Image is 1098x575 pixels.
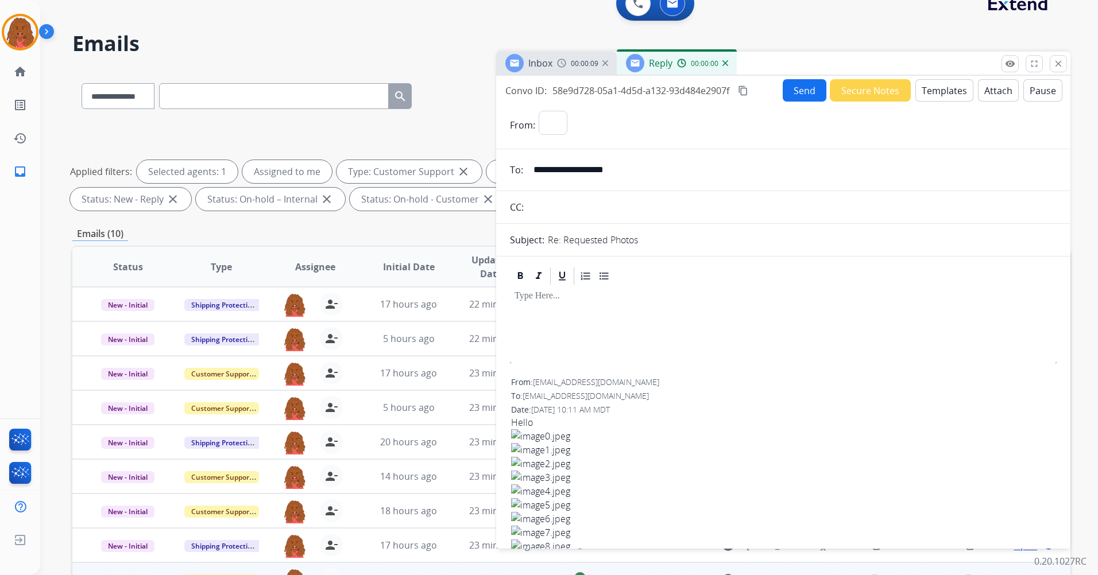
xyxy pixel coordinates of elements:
[324,401,338,414] mat-icon: person_remove
[283,293,306,317] img: agent-avatar
[101,437,154,449] span: New - Initial
[511,526,1056,539] img: image7.jpeg
[783,79,826,102] button: Send
[1029,59,1039,69] mat-icon: fullscreen
[380,436,437,448] span: 20 hours ago
[511,512,1056,526] img: image6.jpeg
[324,469,338,483] mat-icon: person_remove
[4,16,36,48] img: avatar
[1023,79,1062,102] button: Pause
[738,86,748,96] mat-icon: content_copy
[915,79,973,102] button: Templates
[457,165,470,178] mat-icon: close
[469,436,536,448] span: 23 minutes ago
[548,233,638,247] p: Re: Requested Photos
[380,298,437,310] span: 17 hours ago
[469,332,536,345] span: 22 minutes ago
[533,376,659,387] span: [EMAIL_ADDRESS][DOMAIN_NAME]
[324,332,338,345] mat-icon: person_remove
[510,163,523,177] p: To:
[469,298,536,310] span: 22 minutes ago
[469,401,536,414] span: 23 minutes ago
[70,188,191,211] div: Status: New - Reply
[72,227,128,241] p: Emails (10)
[113,260,143,274] span: Status
[184,368,259,380] span: Customer Support
[523,390,649,401] span: [EMAIL_ADDRESS][DOMAIN_NAME]
[184,506,259,518] span: Customer Support
[184,402,259,414] span: Customer Support
[137,160,238,183] div: Selected agents: 1
[337,160,482,183] div: Type: Customer Support
[283,396,306,420] img: agent-avatar
[211,260,232,274] span: Type
[511,376,1056,388] div: From:
[511,404,1056,415] div: Date:
[283,499,306,523] img: agent-avatar
[13,165,27,178] mat-icon: inbox
[101,540,154,552] span: New - Initial
[184,299,263,311] span: Shipping Protection
[1034,554,1087,568] p: 0.20.1027RC
[72,32,1070,55] h2: Emails
[481,192,495,206] mat-icon: close
[486,160,637,183] div: Type: Shipping Protection
[70,165,132,178] p: Applied filters:
[295,260,335,274] span: Assignee
[101,299,154,311] span: New - Initial
[1005,59,1015,69] mat-icon: remove_red_eye
[511,429,1056,443] img: image0.jpeg
[324,538,338,552] mat-icon: person_remove
[320,192,334,206] mat-icon: close
[511,443,1056,457] img: image1.jpeg
[830,79,911,102] button: Secure Notes
[978,79,1019,102] button: Attach
[511,390,1056,402] div: To:
[380,470,437,483] span: 14 hours ago
[196,188,345,211] div: Status: On-hold – Internal
[283,327,306,351] img: agent-avatar
[510,118,535,132] p: From:
[324,504,338,518] mat-icon: person_remove
[469,470,536,483] span: 23 minutes ago
[465,253,517,281] span: Updated Date
[283,465,306,489] img: agent-avatar
[649,57,672,69] span: Reply
[380,539,437,551] span: 17 hours ago
[383,332,435,345] span: 5 hours ago
[13,131,27,145] mat-icon: history
[350,188,507,211] div: Status: On-hold - Customer
[283,362,306,386] img: agent-avatar
[511,471,1056,484] img: image3.jpeg
[512,267,529,285] div: Bold
[469,539,536,551] span: 23 minutes ago
[530,267,547,285] div: Italic
[283,534,306,558] img: agent-avatar
[505,84,547,98] p: Convo ID:
[324,435,338,449] mat-icon: person_remove
[101,506,154,518] span: New - Initial
[380,504,437,517] span: 18 hours ago
[283,430,306,454] img: agent-avatar
[510,200,524,214] p: CC:
[577,267,594,285] div: Ordered List
[242,160,332,183] div: Assigned to me
[184,333,263,345] span: Shipping Protection
[691,59,718,68] span: 00:00:00
[380,367,437,379] span: 17 hours ago
[554,267,571,285] div: Underline
[531,404,610,415] span: [DATE] 10:11 AM MDT
[184,437,263,449] span: Shipping Protection
[101,402,154,414] span: New - Initial
[101,471,154,483] span: New - Initial
[383,401,435,414] span: 5 hours ago
[469,504,536,517] span: 23 minutes ago
[511,498,1056,512] img: image5.jpeg
[393,90,407,103] mat-icon: search
[510,233,544,247] p: Subject:
[324,297,338,311] mat-icon: person_remove
[511,457,1056,471] img: image2.jpeg
[383,260,435,274] span: Initial Date
[184,540,263,552] span: Shipping Protection
[184,471,259,483] span: Customer Support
